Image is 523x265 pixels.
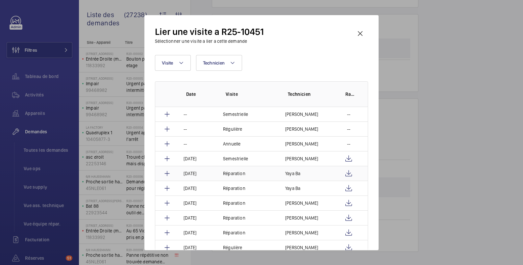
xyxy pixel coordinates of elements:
p: [PERSON_NAME] [285,229,318,236]
p: [DATE] [184,229,196,236]
p: [DATE] [184,155,196,162]
span: Technicien [203,60,225,66]
p: Semestrielle [223,111,248,118]
h3: Sélectionner une visite a lier a cette demande [155,38,264,44]
p: Yaya Ba [285,185,300,192]
p: Annuelle [223,141,240,147]
p: -- [347,111,350,118]
p: [DATE] [184,200,196,206]
p: [PERSON_NAME] [285,141,318,147]
p: -- [347,126,350,132]
p: -- [347,141,350,147]
p: Réparation [223,200,245,206]
p: [DATE] [184,170,196,177]
p: [PERSON_NAME] [285,111,318,118]
p: [DATE] [184,215,196,221]
p: Date [186,91,215,97]
p: Régulière [223,126,242,132]
p: Semestrielle [223,155,248,162]
span: Visite [162,60,173,66]
h2: Lier une visite a R25-10451 [155,26,264,38]
button: Technicien [196,55,242,71]
p: [PERSON_NAME] [285,126,318,132]
p: Réparation [223,170,245,177]
p: Technicien [288,91,335,97]
p: Rapport [345,91,355,97]
p: -- [184,111,187,118]
p: [PERSON_NAME] [285,244,318,251]
p: [PERSON_NAME] [285,200,318,206]
p: Réparation [223,185,245,192]
p: -- [184,126,187,132]
p: Visite [226,91,277,97]
p: [DATE] [184,244,196,251]
p: Régulière [223,244,242,251]
p: -- [184,141,187,147]
p: [PERSON_NAME] [285,215,318,221]
p: Réparation [223,229,245,236]
p: [DATE] [184,185,196,192]
p: Réparation [223,215,245,221]
p: Yaya Ba [285,170,300,177]
button: Visite [155,55,191,71]
p: [PERSON_NAME] [285,155,318,162]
